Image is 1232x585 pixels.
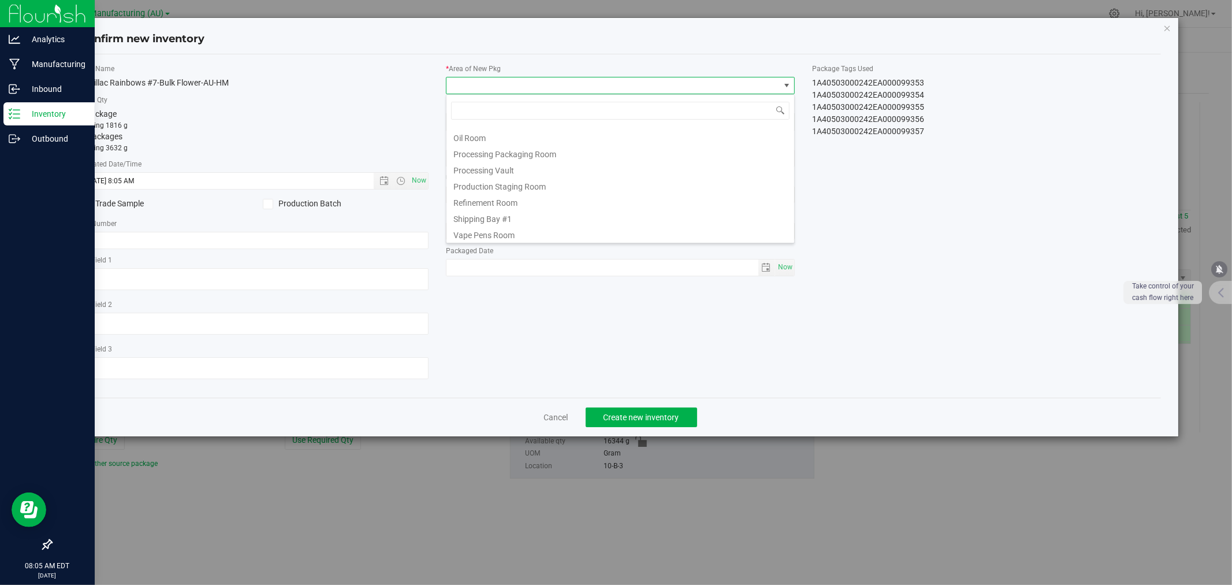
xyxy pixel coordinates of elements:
inline-svg: Manufacturing [9,58,20,70]
label: Lot Number [80,219,429,229]
button: Create new inventory [586,408,697,427]
p: Outbound [20,132,90,146]
label: Ref Field 1 [80,255,429,265]
div: 1A40503000242EA000099353 [812,77,1161,89]
label: Area of New Pkg [446,64,795,74]
inline-svg: Analytics [9,34,20,45]
p: Inbound [20,82,90,96]
p: Analytics [20,32,90,46]
iframe: Resource center [12,493,46,527]
label: Created Date/Time [80,159,429,169]
p: Inventory [20,107,90,121]
div: Cadillac Rainbows #7-Bulk Flower-AU-HM [80,77,429,89]
label: Packaged Date [446,246,795,256]
span: 1 package [80,109,117,119]
span: select [758,260,775,276]
span: Set Current date [410,172,429,189]
p: totaling 3632 g [80,143,429,153]
a: Cancel [544,412,568,423]
h4: Confirm new inventory [80,32,204,47]
label: Ref Field 3 [80,344,429,354]
span: select [775,260,794,276]
p: Manufacturing [20,57,90,71]
div: 1A40503000242EA000099355 [812,101,1161,113]
label: Trade Sample [80,198,245,210]
label: Package Tags Used [812,64,1161,74]
p: [DATE] [5,571,90,580]
div: 1A40503000242EA000099356 [812,113,1161,125]
inline-svg: Inbound [9,83,20,95]
span: Open the time view [391,176,411,186]
span: 4 packages [81,132,122,141]
span: Create new inventory [604,413,679,422]
label: Item Name [80,64,429,74]
div: 1A40503000242EA000099357 [812,125,1161,138]
label: Total Qty [80,95,429,105]
div: 1A40503000242EA000099354 [812,89,1161,101]
p: 08:05 AM EDT [5,561,90,571]
label: Production Batch [263,198,429,210]
p: totaling 1816 g [80,120,429,131]
span: Set Current date [775,259,795,276]
span: Open the date view [374,176,394,186]
inline-svg: Outbound [9,133,20,145]
label: Ref Field 2 [80,299,429,310]
inline-svg: Inventory [9,108,20,120]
